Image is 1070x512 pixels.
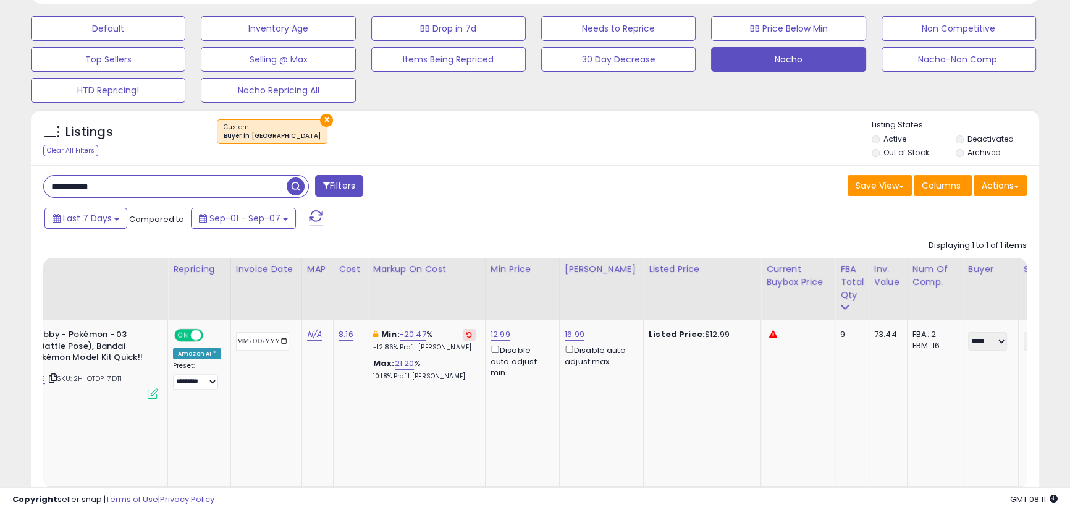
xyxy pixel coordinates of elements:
[848,175,912,196] button: Save View
[649,263,756,276] div: Listed Price
[565,263,638,276] div: [PERSON_NAME]
[339,263,363,276] div: Cost
[541,47,696,72] button: 30 Day Decrease
[882,16,1036,41] button: Non Competitive
[12,494,214,506] div: seller snap | |
[12,493,57,505] strong: Copyright
[320,114,333,127] button: ×
[766,263,830,289] div: Current Buybox Price
[44,208,127,229] button: Last 7 Days
[43,145,98,156] div: Clear All Filters
[967,134,1014,144] label: Deactivated
[912,340,953,351] div: FBM: 16
[1,329,151,367] b: Bandai Hobby - Pokémon - 03 Pikachu (Battle Pose), Bandai Spirits, Pokémon Model Kit Quick!!
[173,362,221,390] div: Preset:
[371,47,526,72] button: Items Being Repriced
[31,16,185,41] button: Default
[1024,263,1069,276] div: Supplier
[224,122,321,141] span: Custom:
[874,263,902,289] div: Inv. value
[922,179,961,192] span: Columns
[840,329,859,340] div: 9
[400,328,426,341] a: -20.47
[967,147,1001,158] label: Archived
[373,372,476,381] p: 10.18% Profit [PERSON_NAME]
[649,329,751,340] div: $12.99
[963,258,1018,320] th: CSV column name: cust_attr_1_Buyer
[106,493,158,505] a: Terms of Use
[381,328,400,340] b: Min:
[373,343,476,352] p: -12.86% Profit [PERSON_NAME]
[373,263,480,276] div: Markup on Cost
[173,348,221,359] div: Amazon AI *
[315,175,363,197] button: Filters
[175,330,191,341] span: ON
[883,134,906,144] label: Active
[201,330,221,341] span: OFF
[65,124,113,141] h5: Listings
[840,263,864,302] div: FBA Total Qty
[31,78,185,103] button: HTD Repricing!
[649,328,705,340] b: Listed Price:
[236,263,297,276] div: Invoice Date
[491,263,554,276] div: Min Price
[565,328,584,341] a: 16.99
[201,16,355,41] button: Inventory Age
[63,212,112,224] span: Last 7 Days
[929,240,1027,252] div: Displaying 1 to 1 of 1 items
[201,47,355,72] button: Selling @ Max
[541,16,696,41] button: Needs to Reprice
[912,329,953,340] div: FBA: 2
[711,47,866,72] button: Nacho
[491,343,550,378] div: Disable auto adjust min
[209,212,280,224] span: Sep-01 - Sep-07
[711,16,866,41] button: BB Price Below Min
[31,47,185,72] button: Top Sellers
[872,119,1039,131] p: Listing States:
[129,213,186,225] span: Compared to:
[883,147,929,158] label: Out of Stock
[912,263,958,289] div: Num of Comp.
[974,175,1027,196] button: Actions
[882,47,1036,72] button: Nacho-Non Comp.
[373,329,476,352] div: %
[160,493,214,505] a: Privacy Policy
[968,263,1013,276] div: Buyer
[373,357,395,369] b: Max:
[491,328,510,341] a: 12.99
[914,175,972,196] button: Columns
[1010,493,1058,505] span: 2025-09-16 08:11 GMT
[874,329,898,340] div: 73.44
[339,328,353,341] a: 8.16
[371,16,526,41] button: BB Drop in 7d
[173,263,225,276] div: Repricing
[224,132,321,140] div: Buyer in [GEOGRAPHIC_DATA]
[307,263,328,276] div: MAP
[373,358,476,381] div: %
[201,78,355,103] button: Nacho Repricing All
[47,373,122,383] span: | SKU: 2H-OTDP-7DT1
[565,343,634,367] div: Disable auto adjust max
[307,328,322,341] a: N/A
[191,208,296,229] button: Sep-01 - Sep-07
[395,357,415,370] a: 21.20
[368,258,485,320] th: The percentage added to the cost of goods (COGS) that forms the calculator for Min & Max prices.
[230,258,301,320] th: CSV column name: cust_attr_3_Invoice Date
